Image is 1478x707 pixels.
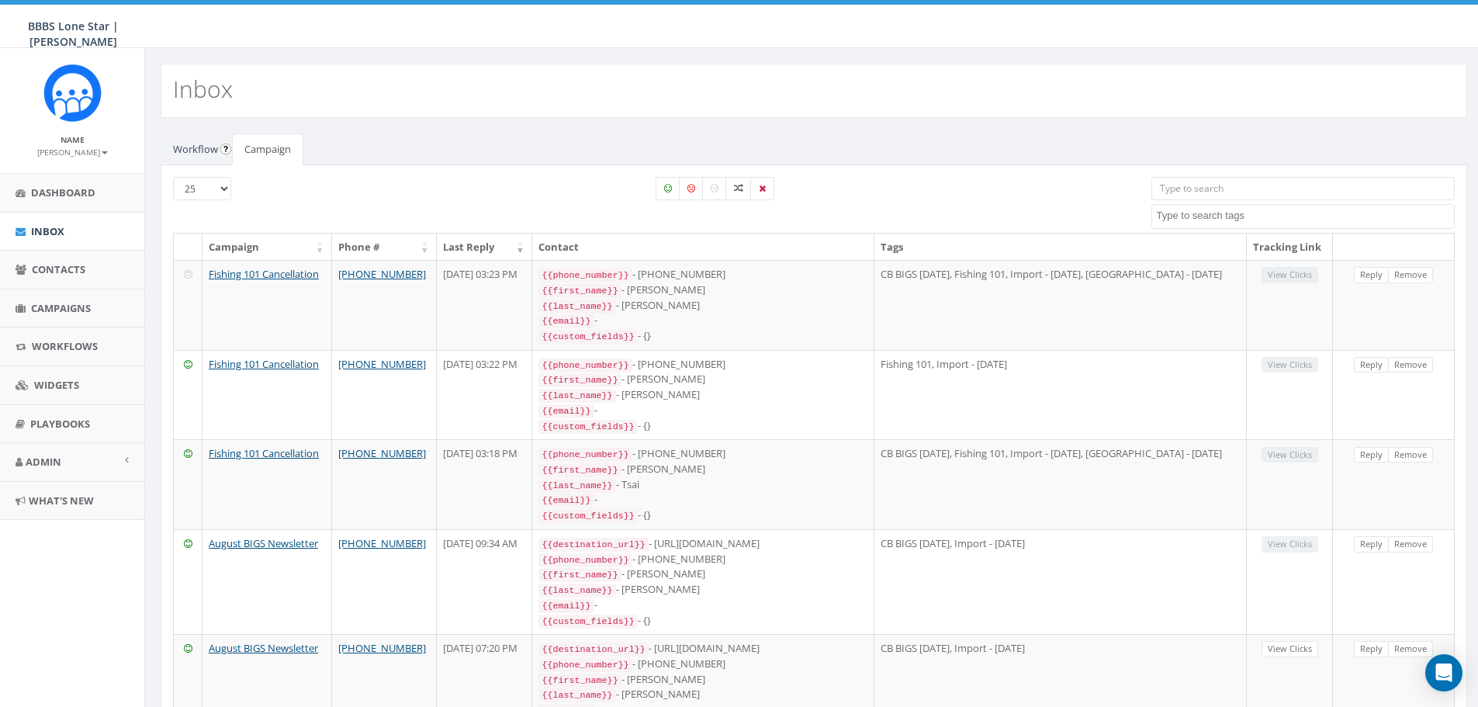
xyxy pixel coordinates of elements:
div: - [538,492,867,508]
a: Remove [1388,641,1433,657]
code: {{last_name}} [538,300,615,314]
td: Fishing 101, Import - [DATE] [874,350,1248,440]
input: Submit [220,144,231,154]
div: - [PERSON_NAME] [538,687,867,702]
span: Playbooks [30,417,90,431]
div: - [PERSON_NAME] [538,582,867,598]
a: [PERSON_NAME] [37,144,108,158]
code: {{last_name}} [538,479,615,493]
a: Reply [1354,447,1389,463]
code: {{last_name}} [538,584,615,598]
div: - [PERSON_NAME] [538,462,867,477]
a: Remove [1388,447,1433,463]
div: - [URL][DOMAIN_NAME] [538,536,867,552]
code: {{phone_number}} [538,269,632,282]
a: Reply [1354,536,1389,553]
th: Campaign: activate to sort column ascending [202,234,332,261]
code: {{email}} [538,599,594,613]
div: - {} [538,418,867,434]
div: - [PHONE_NUMBER] [538,357,867,373]
label: Removed [750,177,774,200]
input: Type to search [1151,177,1455,200]
code: {{first_name}} [538,373,621,387]
span: Campaigns [31,301,91,315]
label: Mixed [725,177,752,200]
div: - [PERSON_NAME] [538,567,867,582]
code: {{phone_number}} [538,359,632,373]
code: {{email}} [538,404,594,418]
div: Open Intercom Messenger [1425,654,1462,691]
div: - [PHONE_NUMBER] [538,552,867,567]
span: Contacts [32,262,85,276]
div: - [PHONE_NUMBER] [538,657,867,672]
label: Neutral [702,177,727,200]
div: - {} [538,508,867,523]
td: [DATE] 03:23 PM [437,260,532,350]
div: - [538,313,867,328]
a: Fishing 101 Cancellation [209,357,319,371]
a: [PHONE_NUMBER] [338,446,426,460]
th: Last Reply: activate to sort column ascending [437,234,532,261]
code: {{destination_url}} [538,538,648,552]
td: [DATE] 09:34 AM [437,529,532,634]
code: {{last_name}} [538,389,615,403]
th: Tags [874,234,1248,261]
div: - [PERSON_NAME] [538,672,867,688]
div: - [PHONE_NUMBER] [538,446,867,462]
td: [DATE] 03:22 PM [437,350,532,440]
code: {{custom_fields}} [538,420,637,434]
td: CB BIGS [DATE], Fishing 101, Import - [DATE], [GEOGRAPHIC_DATA] - [DATE] [874,439,1248,529]
td: CB BIGS [DATE], Fishing 101, Import - [DATE], [GEOGRAPHIC_DATA] - [DATE] [874,260,1248,350]
code: {{custom_fields}} [538,330,637,344]
code: {{destination_url}} [538,643,648,657]
a: August BIGS Newsletter [209,641,318,655]
td: CB BIGS [DATE], Import - [DATE] [874,529,1248,634]
label: Negative [679,177,704,200]
span: Inbox [31,224,64,238]
th: Contact [532,234,874,261]
a: August BIGS Newsletter [209,536,318,550]
a: Campaign [232,133,303,165]
a: Remove [1388,357,1433,373]
span: Workflows [32,339,98,353]
th: Tracking Link [1247,234,1333,261]
a: Reply [1354,357,1389,373]
a: Reply [1354,641,1389,657]
a: [PHONE_NUMBER] [338,536,426,550]
span: Widgets [34,378,79,392]
code: {{last_name}} [538,688,615,702]
a: Remove [1388,536,1433,553]
div: - [PERSON_NAME] [538,387,867,403]
a: View Clicks [1262,641,1318,657]
code: {{phone_number}} [538,553,632,567]
h2: Inbox [173,76,233,102]
a: Workflow [161,133,230,165]
code: {{custom_fields}} [538,615,637,629]
div: - [PERSON_NAME] [538,282,867,298]
div: - [PERSON_NAME] [538,372,867,387]
a: [PHONE_NUMBER] [338,641,426,655]
span: Admin [26,455,61,469]
code: {{email}} [538,494,594,508]
div: - {} [538,613,867,629]
code: {{custom_fields}} [538,509,637,523]
span: What's New [29,494,94,508]
img: Rally_Corp_Icon_1.png [43,64,102,122]
label: Positive [656,177,680,200]
a: [PHONE_NUMBER] [338,267,426,281]
a: Fishing 101 Cancellation [209,446,319,460]
textarea: Search [1156,209,1454,223]
a: Fishing 101 Cancellation [209,267,319,281]
div: - [PERSON_NAME] [538,298,867,314]
div: - {} [538,328,867,344]
a: [PHONE_NUMBER] [338,357,426,371]
a: Reply [1354,267,1389,283]
td: [DATE] 03:18 PM [437,439,532,529]
small: [PERSON_NAME] [37,147,108,158]
a: Remove [1388,267,1433,283]
div: - [538,598,867,613]
th: Phone #: activate to sort column ascending [332,234,437,261]
code: {{phone_number}} [538,448,632,462]
code: {{first_name}} [538,284,621,298]
code: {{first_name}} [538,568,621,582]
